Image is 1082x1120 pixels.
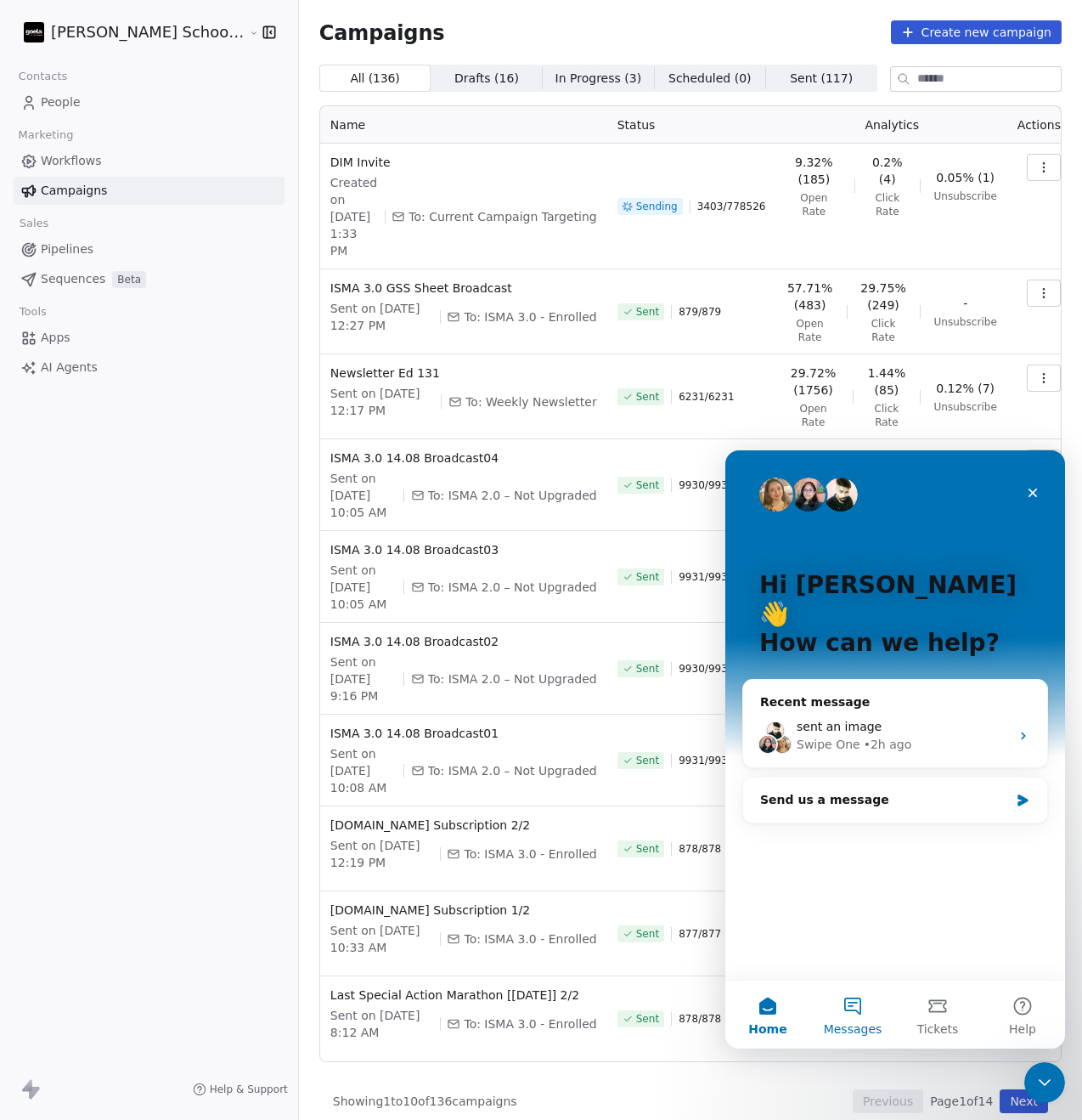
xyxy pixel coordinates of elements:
span: - [963,295,967,312]
span: Beta [112,271,146,288]
span: Sending [636,200,678,213]
span: Open Rate [787,317,833,344]
span: 0.24% (18) [867,450,906,484]
span: Sent [636,570,659,584]
span: Help & Support [210,1083,288,1096]
span: [PERSON_NAME] School of Finance LLP [51,21,245,43]
th: Name [320,106,607,144]
span: 9931 / 9931 [679,570,734,584]
span: 29.72% (1756) [787,365,840,399]
iframe: Intercom live chat [1024,1062,1065,1103]
a: SequencesBeta [14,265,285,293]
span: To: ISMA 3.0 - Enrolled [464,308,596,325]
span: 21.29% (1568) [787,450,840,484]
span: Unsubscribe [934,400,997,414]
span: DIM Invite [330,154,597,171]
span: 29.75% (249) [860,280,906,314]
span: Sent [636,478,659,492]
span: 57.71% (483) [787,280,833,314]
span: To: ISMA 2.0 – Not Upgraded [428,579,597,596]
button: Next [1000,1089,1048,1113]
span: Unsubscribe [934,315,997,329]
span: Sent on [DATE] 9:16 PM [330,653,397,704]
span: Sent on [DATE] 10:05 AM [330,562,397,613]
span: Sent on [DATE] 8:12 AM [330,1007,433,1041]
span: In Progress ( 3 ) [555,70,642,88]
span: To: ISMA 3.0 - Enrolled [464,1015,596,1032]
a: Apps [14,324,285,352]
span: Contacts [11,64,75,89]
span: To: ISMA 2.0 – Not Upgraded [428,487,597,504]
span: 9930 / 9930 [679,662,734,676]
span: [DOMAIN_NAME] Subscription 2/2 [330,817,597,834]
span: Drafts ( 16 ) [454,70,519,88]
span: 0.05% (1) [936,169,995,186]
span: To: ISMA 3.0 - Enrolled [464,846,596,863]
button: Create new campaign [891,20,1062,44]
span: Sent [636,1012,659,1026]
span: Sent on [DATE] 10:33 AM [330,922,433,956]
a: Campaigns [14,177,285,205]
span: 9930 / 9930 [679,478,734,492]
span: Click Rate [860,317,906,344]
span: To: ISMA 2.0 – Not Upgraded [428,670,597,687]
span: Page 1 of 14 [930,1093,993,1110]
span: Tools [12,299,54,325]
span: Sent [636,662,659,676]
span: 6231 / 6231 [679,390,734,404]
span: Sent on [DATE] 12:19 PM [330,837,433,871]
span: Marketing [11,122,81,148]
span: Sent [636,390,659,404]
span: ISMA 3.0 14.08 Broadcast04 [330,450,597,467]
span: Sent [636,842,659,856]
span: To: ISMA 3.0 - Enrolled [464,931,596,947]
span: Created on [DATE] 1:33 PM [330,174,378,259]
span: 1.44% (85) [867,365,906,399]
span: To: Current Campaign Targeting [409,208,596,225]
span: Newsletter Ed 131 [330,365,597,382]
span: ISMA 3.0 14.08 Broadcast03 [330,541,597,558]
span: ISMA 3.0 14.08 Broadcast02 [330,633,597,650]
span: [DOMAIN_NAME] Subscription 1/2 [330,902,597,919]
span: 0.12% (7) [936,380,995,397]
a: AI Agents [14,354,285,382]
iframe: Intercom live chat [725,450,1065,1049]
span: Sent on [DATE] 10:08 AM [330,745,397,796]
a: Help & Support [193,1083,288,1096]
th: Status [607,106,777,144]
span: 879 / 879 [679,305,721,319]
span: Campaigns [41,182,107,200]
span: Sent [636,305,659,319]
span: 878 / 878 [679,842,721,856]
button: [PERSON_NAME] School of Finance LLP [20,18,236,47]
span: To: Weekly Newsletter [465,393,597,410]
span: Campaigns [319,20,445,44]
img: Zeeshan%20Neck%20Print%20Dark.png [24,22,44,42]
span: Workflows [41,152,102,170]
span: 0.2% (4) [869,154,906,188]
span: Open Rate [787,191,841,218]
span: 3403 / 778526 [697,200,766,213]
span: ISMA 3.0 GSS Sheet Broadcast [330,280,597,297]
span: Click Rate [867,402,906,429]
span: Open Rate [787,402,840,429]
span: To: ISMA 2.0 – Not Upgraded [428,762,597,779]
th: Actions [1007,106,1071,144]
